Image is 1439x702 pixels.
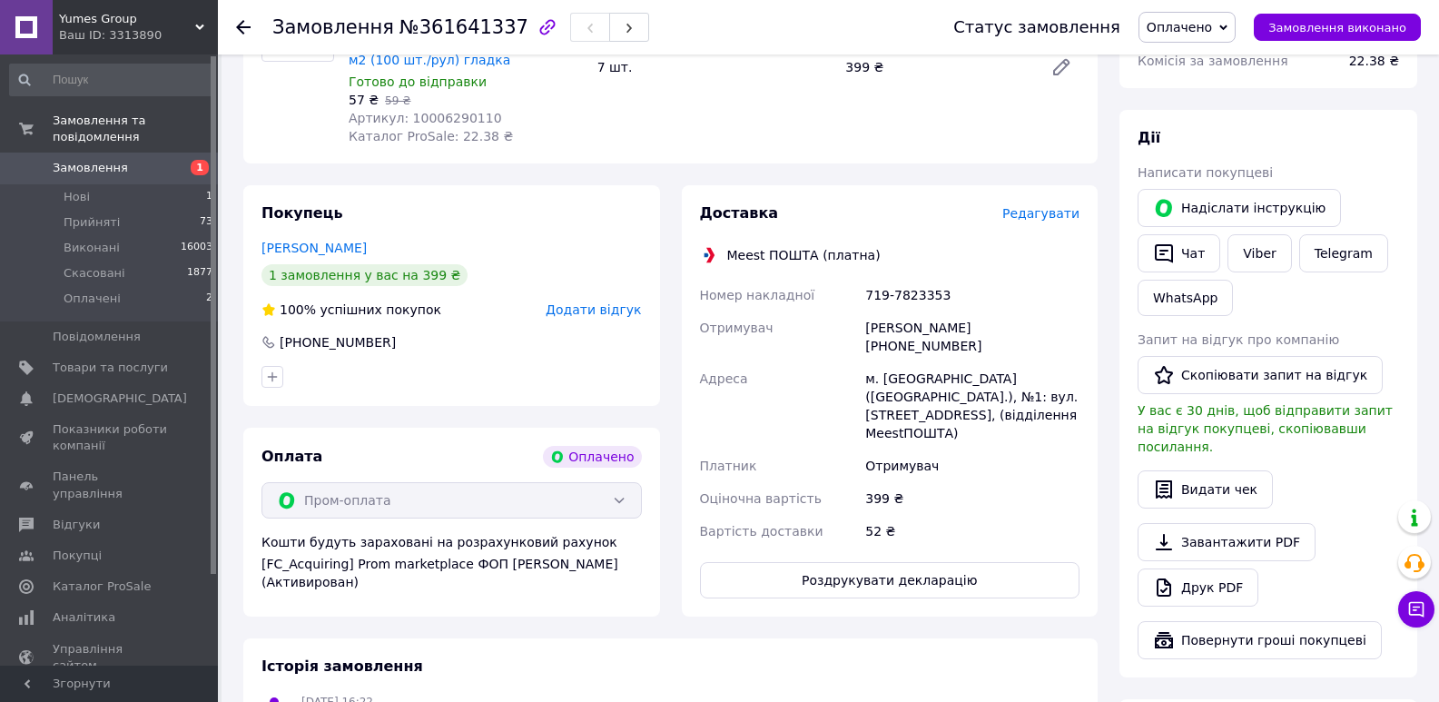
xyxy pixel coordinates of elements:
[272,16,394,38] span: Замовлення
[261,301,441,319] div: успішних покупок
[1138,332,1339,347] span: Запит на відгук про компанію
[53,329,141,345] span: Повідомлення
[261,204,343,222] span: Покупець
[349,111,502,125] span: Артикул: 10006290110
[546,302,641,317] span: Додати відгук
[181,240,212,256] span: 16003
[700,562,1080,598] button: Роздрукувати декларацію
[862,450,1083,482] div: Отримувач
[261,448,322,465] span: Оплата
[280,302,316,317] span: 100%
[543,446,641,468] div: Оплачено
[261,241,367,255] a: [PERSON_NAME]
[53,548,102,564] span: Покупці
[862,362,1083,450] div: м. [GEOGRAPHIC_DATA] ([GEOGRAPHIC_DATA].), №1: вул. [STREET_ADDRESS], (відділення MeestПОШТА)
[53,421,168,454] span: Показники роботи компанії
[953,18,1120,36] div: Статус замовлення
[1138,356,1383,394] button: Скопіювати запит на відгук
[53,160,128,176] span: Замовлення
[53,391,187,407] span: [DEMOGRAPHIC_DATA]
[64,265,125,282] span: Скасовані
[700,288,815,302] span: Номер накладної
[862,311,1083,362] div: [PERSON_NAME] [PHONE_NUMBER]
[1147,20,1212,35] span: Оплачено
[191,160,209,175] span: 1
[1138,523,1316,561] a: Завантажити PDF
[53,113,218,145] span: Замовлення та повідомлення
[200,214,212,231] span: 73
[206,291,212,307] span: 2
[9,64,214,96] input: Пошук
[1254,14,1421,41] button: Замовлення виконано
[349,93,379,107] span: 57 ₴
[1138,54,1288,68] span: Комісія за замовлення
[64,240,120,256] span: Виконані
[1398,591,1434,628] button: Чат з покупцем
[862,482,1083,515] div: 399 ₴
[64,291,121,307] span: Оплачені
[53,609,115,626] span: Аналітика
[261,264,468,286] div: 1 замовлення у вас на 399 ₴
[59,11,195,27] span: Yumes Group
[1299,234,1388,272] a: Telegram
[261,658,423,675] span: Історія замовлення
[1043,49,1079,85] a: Редагувати
[838,54,1036,80] div: 399 ₴
[1138,189,1341,227] button: Надіслати інструкцію
[862,279,1083,311] div: 719-7823353
[1138,280,1233,316] a: WhatsApp
[1138,569,1258,607] a: Друк PDF
[1138,165,1273,180] span: Написати покупцеві
[64,189,90,205] span: Нові
[59,27,218,44] div: Ваш ID: 3313890
[700,491,822,506] span: Оціночна вартість
[53,578,151,595] span: Каталог ProSale
[700,524,823,539] span: Вартість доставки
[1002,206,1079,221] span: Редагувати
[590,54,839,80] div: 7 шт.
[1138,234,1220,272] button: Чат
[187,265,212,282] span: 1877
[349,74,487,89] span: Готово до відправки
[1138,470,1273,509] button: Видати чек
[862,515,1083,548] div: 52 ₴
[261,555,642,591] div: [FC_Acquiring] Prom marketplace ФОП [PERSON_NAME] (Активирован)
[278,333,398,351] div: [PHONE_NUMBER]
[349,129,513,143] span: Каталог ProSale: 22.38 ₴
[53,360,168,376] span: Товари та послуги
[1138,621,1382,659] button: Повернути гроші покупцеві
[206,189,212,205] span: 1
[399,16,528,38] span: №361641337
[1138,129,1160,146] span: Дії
[53,469,168,501] span: Панель управління
[261,533,642,591] div: Кошти будуть зараховані на розрахунковий рахунок
[53,641,168,674] span: Управління сайтом
[1268,21,1406,35] span: Замовлення виконано
[385,94,410,107] span: 59 ₴
[53,517,100,533] span: Відгуки
[1349,54,1399,68] span: 22.38 ₴
[64,214,120,231] span: Прийняті
[236,18,251,36] div: Повернутися назад
[1227,234,1291,272] a: Viber
[700,204,779,222] span: Доставка
[700,459,757,473] span: Платник
[1138,403,1393,454] span: У вас є 30 днів, щоб відправити запит на відгук покупцеві, скопіювавши посилання.
[723,246,885,264] div: Meest ПОШТА (платна)
[700,371,748,386] span: Адреса
[700,321,774,335] span: Отримувач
